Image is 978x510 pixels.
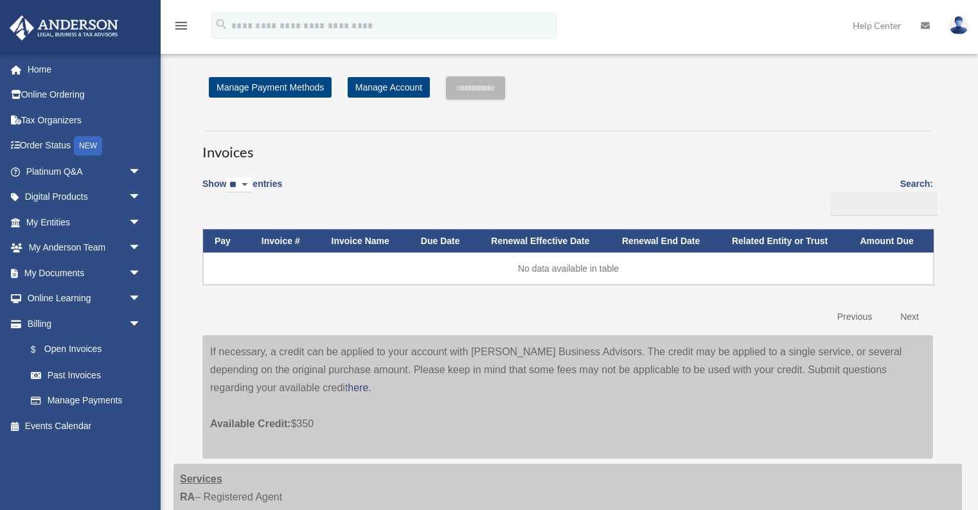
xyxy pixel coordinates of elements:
th: Related Entity or Trust: activate to sort column ascending [720,229,849,253]
input: Search: [830,191,938,216]
p: $350 [210,397,925,433]
a: Digital Productsarrow_drop_down [9,184,161,210]
a: Manage Account [348,77,430,98]
a: Platinum Q&Aarrow_drop_down [9,159,161,184]
span: arrow_drop_down [129,260,154,286]
td: No data available in table [203,252,934,285]
a: Order StatusNEW [9,133,161,159]
th: Renewal End Date: activate to sort column ascending [610,229,720,253]
span: $ [38,342,44,358]
a: My Documentsarrow_drop_down [9,260,161,286]
a: $Open Invoices [18,337,148,363]
span: arrow_drop_down [129,286,154,312]
a: Home [9,57,161,82]
label: Search: [826,176,933,216]
th: Amount Due: activate to sort column ascending [849,229,934,253]
a: Manage Payment Methods [209,77,332,98]
strong: RA [180,491,195,502]
select: Showentries [226,178,253,193]
th: Invoice Name: activate to sort column ascending [320,229,409,253]
a: Manage Payments [18,388,154,414]
span: Available Credit: [210,418,291,429]
strong: Services [180,473,222,484]
div: If necessary, a credit can be applied to your account with [PERSON_NAME] Business Advisors. The c... [202,335,933,459]
th: Renewal Effective Date: activate to sort column ascending [479,229,610,253]
i: menu [173,18,189,33]
a: Past Invoices [18,362,154,388]
a: Online Ordering [9,82,161,108]
i: search [215,17,229,31]
span: arrow_drop_down [129,311,154,337]
a: My Anderson Teamarrow_drop_down [9,235,161,261]
a: Online Learningarrow_drop_down [9,286,161,312]
label: Show entries [202,176,282,206]
a: Next [891,304,929,330]
a: Billingarrow_drop_down [9,311,154,337]
a: Tax Organizers [9,107,161,133]
th: Pay: activate to sort column descending [203,229,250,253]
a: My Entitiesarrow_drop_down [9,209,161,235]
img: User Pic [949,16,968,35]
span: arrow_drop_down [129,235,154,261]
h3: Invoices [202,130,933,163]
img: Anderson Advisors Platinum Portal [6,15,122,40]
span: arrow_drop_down [129,159,154,185]
a: menu [173,22,189,33]
th: Invoice #: activate to sort column ascending [250,229,320,253]
span: arrow_drop_down [129,209,154,236]
th: Due Date: activate to sort column ascending [409,229,479,253]
a: Previous [828,304,882,330]
span: arrow_drop_down [129,184,154,211]
a: Events Calendar [9,413,161,439]
div: NEW [74,136,102,155]
a: here. [348,382,371,393]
